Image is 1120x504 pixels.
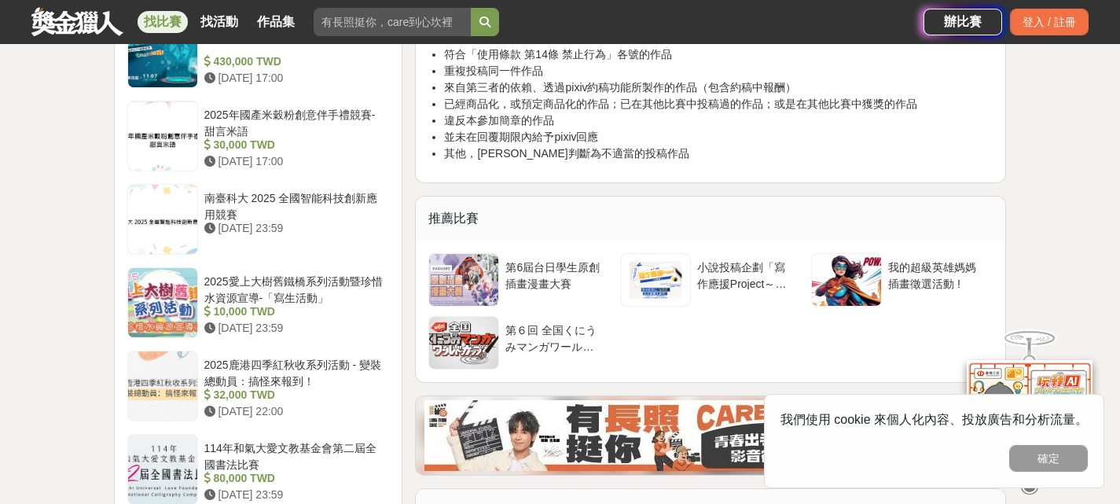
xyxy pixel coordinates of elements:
li: 並未在回覆期限內給予pixiv回應 [444,129,993,145]
span: 我們使用 cookie 來個人化內容、投放廣告和分析流量。 [780,413,1088,426]
div: 10,000 TWD [204,304,384,320]
div: [DATE] 23:59 [204,220,384,237]
button: 確定 [1009,445,1088,472]
div: 32,000 TWD [204,387,384,403]
a: 第6屆台日學生原創插畫漫畫大賽 [428,253,610,307]
li: 違反本參加簡章的作品 [444,112,993,129]
div: 第６回 全国くにうみマンガワールドカップ [505,322,604,352]
div: [DATE] 22:00 [204,403,384,420]
a: 2025年國產米穀粉創意伴手禮競賽- 甜言米語 30,000 TWD [DATE] 17:00 [127,101,390,171]
a: 第６回 全国くにうみマンガワールドカップ [428,316,610,370]
a: FuStar未來之星-科學創意挑戰賽 430,000 TWD [DATE] 17:00 [127,17,390,88]
div: 小說投稿企劃「寫作應援Project～光與影～」 [697,259,795,289]
li: 重複投稿同一件作品 [444,63,993,79]
div: 登入 / 註冊 [1010,9,1089,35]
li: 符合「使用條款 第14條 禁止行為」各號的作品 [444,46,993,63]
div: [DATE] 23:59 [204,320,384,337]
a: 南臺科大 2025 全國智能科技創新應用競賽 [DATE] 23:59 [127,184,390,255]
a: 作品集 [251,11,301,33]
div: 南臺科大 2025 全國智能科技創新應用競賽 [204,190,384,220]
a: 我的超級英雄媽媽 插畫徵選活動 ! [811,253,993,307]
a: 找活動 [194,11,244,33]
div: 推薦比賽 [416,197,1005,241]
input: 有長照挺你，care到心坎裡！青春出手，拍出照顧 影音徵件活動 [314,8,471,36]
div: 80,000 TWD [204,470,384,487]
div: 430,000 TWD [204,53,384,70]
div: [DATE] 17:00 [204,70,384,86]
img: d2146d9a-e6f6-4337-9592-8cefde37ba6b.png [967,360,1092,465]
li: 已經商品化，或預定商品化的作品；已在其他比賽中投稿過的作品；或是在其他比賽中獲獎的作品 [444,96,993,112]
a: 2025愛上大樹舊鐵橋系列活動暨珍惜水資源宣導-「寫生活動」 10,000 TWD [DATE] 23:59 [127,267,390,338]
div: 2025年國產米穀粉創意伴手禮競賽- 甜言米語 [204,107,384,137]
div: 30,000 TWD [204,137,384,153]
li: 來自第三者的依賴、透過pixiv約稿功能所製作的作品（包含約稿中報酬） [444,79,993,96]
div: 我的超級英雄媽媽 插畫徵選活動 ! [888,259,986,289]
li: 其他，[PERSON_NAME]判斷為不適當的投稿作品 [444,145,993,162]
a: 找比賽 [138,11,188,33]
img: 6aa4e981-7e76-4b39-98b5-16836488fbdd.jpg [424,400,997,471]
div: 第6屆台日學生原創插畫漫畫大賽 [505,259,604,289]
a: 辦比賽 [924,9,1002,35]
div: [DATE] 23:59 [204,487,384,503]
div: 2025愛上大樹舊鐵橋系列活動暨珍惜水資源宣導-「寫生活動」 [204,274,384,304]
a: 小說投稿企劃「寫作應援Project～光與影～」 [620,253,802,307]
div: [DATE] 17:00 [204,153,384,170]
a: 2025鹿港四季紅秋收系列活動 - 變裝總動員：搞怪來報到！ 32,000 TWD [DATE] 22:00 [127,351,390,421]
div: 2025鹿港四季紅秋收系列活動 - 變裝總動員：搞怪來報到！ [204,357,384,387]
div: 114年和氣大愛文教基金會第二屆全國書法比賽 [204,440,384,470]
